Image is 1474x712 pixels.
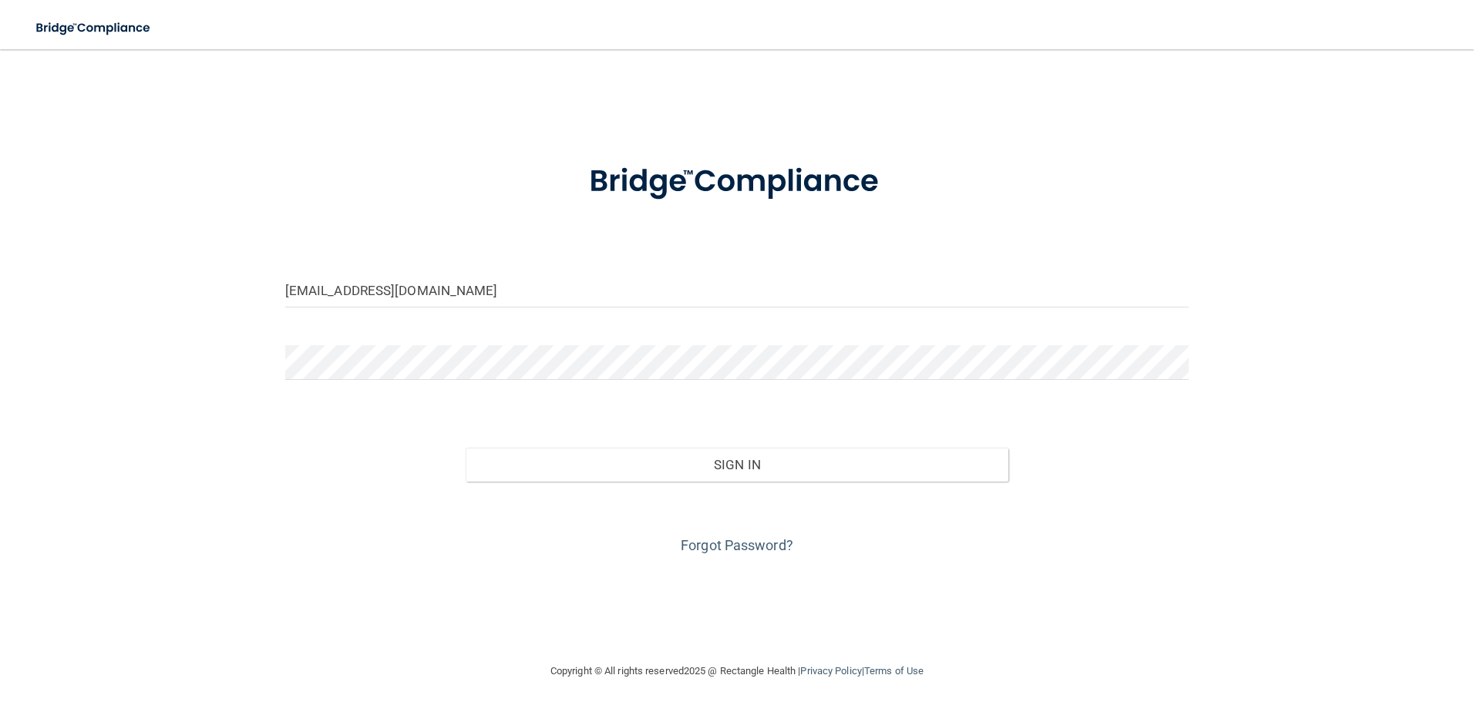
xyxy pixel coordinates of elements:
[1168,281,1186,300] keeper-lock: Open Keeper Popup
[681,537,793,553] a: Forgot Password?
[456,647,1018,696] div: Copyright © All rights reserved 2025 @ Rectangle Health | |
[285,273,1190,307] input: Email
[864,665,924,677] a: Terms of Use
[800,665,861,677] a: Privacy Policy
[557,142,917,222] img: bridge_compliance_login_screen.278c3ca4.svg
[466,448,1008,482] button: Sign In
